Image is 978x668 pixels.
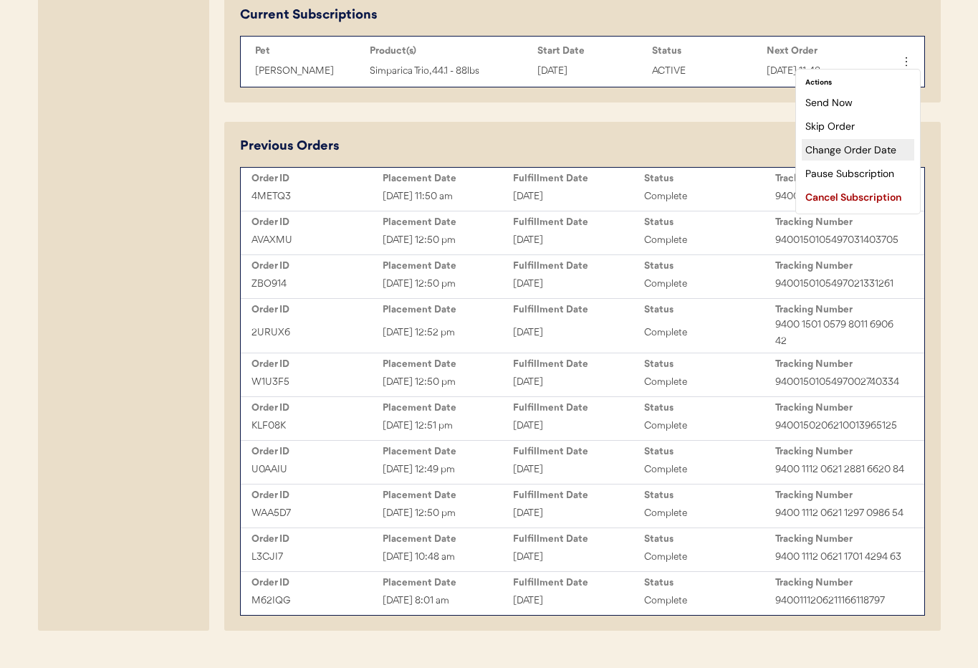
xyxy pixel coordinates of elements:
[775,358,906,370] div: Tracking Number
[251,593,383,609] div: M62IQG
[775,593,906,609] div: 9400111206211166118797
[383,402,514,414] div: Placement Date
[775,173,906,184] div: Tracking Number
[644,173,775,184] div: Status
[513,549,644,566] div: [DATE]
[383,505,514,522] div: [DATE] 12:50 pm
[802,92,914,113] div: Send Now
[644,505,775,522] div: Complete
[255,45,363,57] div: Pet
[775,189,906,205] div: 9400150105798039521393
[644,325,775,341] div: Complete
[775,276,906,292] div: 9400150105497021331261
[513,533,644,545] div: Fulfillment Date
[383,189,514,205] div: [DATE] 11:50 am
[251,216,383,228] div: Order ID
[644,577,775,588] div: Status
[251,189,383,205] div: 4METQ3
[802,186,914,208] div: Cancel Subscription
[251,304,383,315] div: Order ID
[775,317,906,350] div: 9400 1501 0579 8011 6906 42
[775,418,906,434] div: 9400150206210013965125
[251,446,383,457] div: Order ID
[775,577,906,588] div: Tracking Number
[513,304,644,315] div: Fulfillment Date
[644,232,775,249] div: Complete
[644,446,775,457] div: Status
[251,325,383,341] div: 2URUX6
[775,232,906,249] div: 9400150105497031403705
[513,232,644,249] div: [DATE]
[802,115,914,137] div: Skip Order
[383,358,514,370] div: Placement Date
[802,139,914,161] div: Change Order Date
[383,232,514,249] div: [DATE] 12:50 pm
[775,462,906,478] div: 9400 1112 0621 2881 6620 84
[251,577,383,588] div: Order ID
[644,189,775,205] div: Complete
[652,63,759,80] div: ACTIVE
[802,75,914,90] div: Actions
[513,446,644,457] div: Fulfillment Date
[513,358,644,370] div: Fulfillment Date
[251,260,383,272] div: Order ID
[513,490,644,501] div: Fulfillment Date
[802,163,914,184] div: Pause Subscription
[251,402,383,414] div: Order ID
[513,593,644,609] div: [DATE]
[775,533,906,545] div: Tracking Number
[644,549,775,566] div: Complete
[644,490,775,501] div: Status
[251,505,383,522] div: WAA5D7
[251,418,383,434] div: KLF08K
[240,6,378,25] div: Current Subscriptions
[383,374,514,391] div: [DATE] 12:50 pm
[537,63,645,80] div: [DATE]
[383,260,514,272] div: Placement Date
[775,402,906,414] div: Tracking Number
[513,260,644,272] div: Fulfillment Date
[644,358,775,370] div: Status
[513,189,644,205] div: [DATE]
[644,304,775,315] div: Status
[383,446,514,457] div: Placement Date
[251,173,383,184] div: Order ID
[383,549,514,566] div: [DATE] 10:48 am
[775,549,906,566] div: 9400 1112 0621 1701 4294 63
[513,216,644,228] div: Fulfillment Date
[251,533,383,545] div: Order ID
[513,462,644,478] div: [DATE]
[644,374,775,391] div: Complete
[513,374,644,391] div: [DATE]
[240,137,340,156] div: Previous Orders
[775,490,906,501] div: Tracking Number
[775,505,906,522] div: 9400 1112 0621 1297 0986 54
[513,577,644,588] div: Fulfillment Date
[251,232,383,249] div: AVAXMU
[383,577,514,588] div: Placement Date
[513,402,644,414] div: Fulfillment Date
[767,63,874,80] div: [DATE] 11:48 am
[767,45,874,57] div: Next Order
[383,490,514,501] div: Placement Date
[255,63,363,80] div: [PERSON_NAME]
[775,374,906,391] div: 9400150105497002740334
[370,45,530,57] div: Product(s)
[537,45,645,57] div: Start Date
[513,418,644,434] div: [DATE]
[383,418,514,434] div: [DATE] 12:51 pm
[370,63,530,80] div: Simparica Trio, 44.1 - 88lbs
[251,462,383,478] div: U0AAIU
[775,260,906,272] div: Tracking Number
[775,304,906,315] div: Tracking Number
[383,216,514,228] div: Placement Date
[775,216,906,228] div: Tracking Number
[644,216,775,228] div: Status
[383,533,514,545] div: Placement Date
[513,325,644,341] div: [DATE]
[383,325,514,341] div: [DATE] 12:52 pm
[383,173,514,184] div: Placement Date
[644,593,775,609] div: Complete
[644,276,775,292] div: Complete
[775,446,906,457] div: Tracking Number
